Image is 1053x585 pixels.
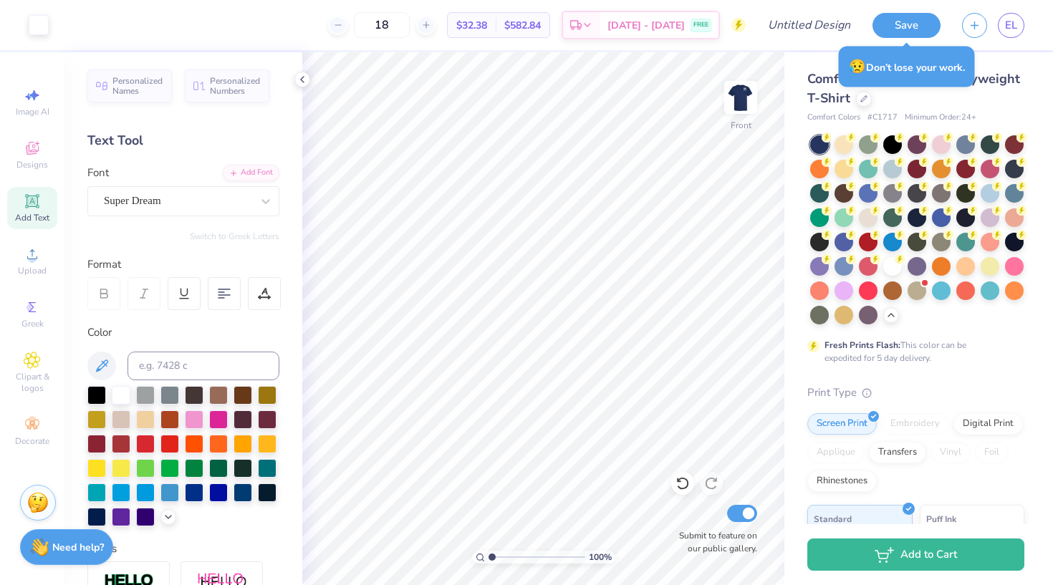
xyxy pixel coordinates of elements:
span: Designs [16,159,48,170]
div: This color can be expedited for 5 day delivery. [824,339,1001,364]
span: 😥 [849,57,866,76]
span: EL [1005,17,1017,34]
strong: Need help? [52,541,104,554]
input: e.g. 7428 c [128,352,279,380]
span: $32.38 [456,18,487,33]
span: FREE [693,20,708,30]
button: Add to Cart [807,538,1024,571]
label: Submit to feature on our public gallery. [671,529,757,555]
span: [DATE] - [DATE] [607,18,685,33]
div: Add Font [223,165,279,181]
span: Personalized Names [112,76,163,96]
span: 100 % [589,551,612,564]
button: Save [872,13,941,38]
strong: Fresh Prints Flash: [824,339,900,351]
span: Minimum Order: 24 + [905,112,976,124]
span: Upload [18,265,47,276]
span: # C1717 [867,112,898,124]
div: Text Tool [87,131,279,150]
label: Font [87,165,109,181]
div: Format [87,256,281,273]
div: Print Type [807,385,1024,401]
div: Transfers [869,442,926,463]
div: Vinyl [931,442,971,463]
div: Front [731,119,751,132]
div: Styles [87,541,279,557]
div: Rhinestones [807,470,877,492]
span: Puff Ink [926,511,956,526]
button: Switch to Greek Letters [190,231,279,242]
span: Personalized Numbers [210,76,261,96]
span: Comfort Colors [807,112,860,124]
div: Screen Print [807,413,877,435]
span: Image AI [16,106,49,117]
span: Greek [21,318,44,329]
input: – – [354,12,410,38]
span: Clipart & logos [7,371,57,394]
div: Don’t lose your work. [839,47,975,87]
input: Untitled Design [756,11,862,39]
span: Standard [814,511,852,526]
span: Decorate [15,435,49,447]
span: $582.84 [504,18,541,33]
div: Applique [807,442,865,463]
span: Add Text [15,212,49,223]
div: Embroidery [881,413,949,435]
img: Front [726,83,755,112]
div: Color [87,324,279,341]
span: Comfort Colors Adult Heavyweight T-Shirt [807,70,1020,107]
a: EL [998,13,1024,38]
div: Digital Print [953,413,1023,435]
div: Foil [975,442,1009,463]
